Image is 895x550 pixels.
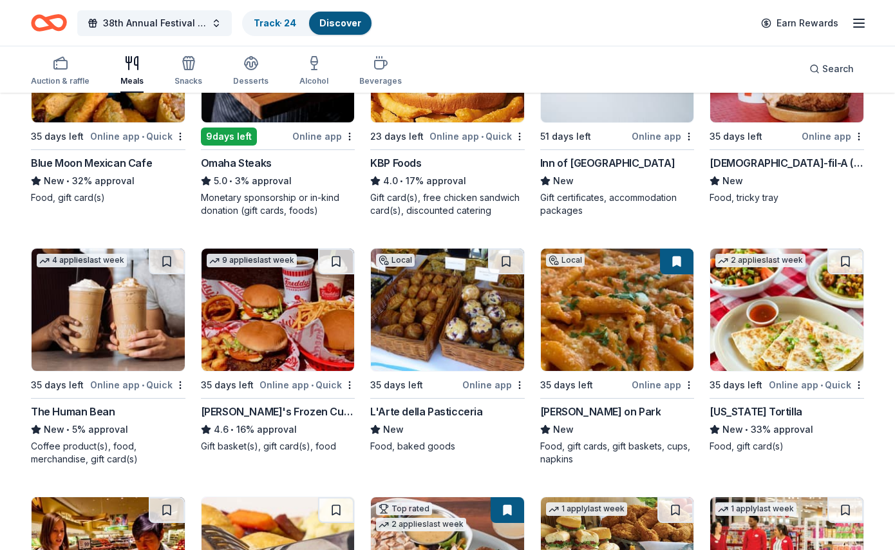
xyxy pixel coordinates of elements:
[201,191,355,217] div: Monetary sponsorship or in-kind donation (gift cards, foods)
[259,377,355,393] div: Online app Quick
[746,424,749,435] span: •
[299,50,328,93] button: Alcohol
[31,377,84,393] div: 35 days left
[31,422,185,437] div: 5% approval
[710,404,802,419] div: [US_STATE] Tortilla
[540,155,675,171] div: Inn of [GEOGRAPHIC_DATA]
[174,76,202,86] div: Snacks
[370,404,482,419] div: L'Arte della Pasticceria
[31,8,67,38] a: Home
[710,377,762,393] div: 35 days left
[292,128,355,144] div: Online app
[553,173,574,189] span: New
[44,173,64,189] span: New
[254,17,296,28] a: Track· 24
[376,502,432,515] div: Top rated
[722,422,743,437] span: New
[31,404,115,419] div: The Human Bean
[769,377,864,393] div: Online app Quick
[201,377,254,393] div: 35 days left
[214,422,229,437] span: 4.6
[546,502,627,516] div: 1 apply last week
[541,249,694,371] img: Image for Matera’s on Park
[370,248,525,453] a: Image for L'Arte della PasticceriaLocal35 days leftOnline appL'Arte della PasticceriaNewFood, bak...
[370,440,525,453] div: Food, baked goods
[31,155,152,171] div: Blue Moon Mexican Cafe
[722,173,743,189] span: New
[710,155,864,171] div: [DEMOGRAPHIC_DATA]-fil-A ([PERSON_NAME])
[120,76,144,86] div: Meals
[540,404,661,419] div: [PERSON_NAME] on Park
[710,248,864,453] a: Image for California Tortilla2 applieslast week35 days leftOnline app•Quick[US_STATE] TortillaNew...
[710,129,762,144] div: 35 days left
[142,380,144,390] span: •
[207,254,297,267] div: 9 applies last week
[201,422,355,437] div: 16% approval
[201,128,257,146] div: 9 days left
[201,155,272,171] div: Omaha Steaks
[710,249,863,371] img: Image for California Tortilla
[370,155,421,171] div: KBP Foods
[753,12,846,35] a: Earn Rewards
[37,254,127,267] div: 4 applies last week
[229,176,232,186] span: •
[202,249,355,371] img: Image for Freddy's Frozen Custard & Steakburgers
[44,422,64,437] span: New
[540,248,695,466] a: Image for Matera’s on ParkLocal35 days leftOnline app[PERSON_NAME] on ParkNewFood, gift cards, gi...
[31,50,89,93] button: Auction & raffle
[553,422,574,437] span: New
[822,61,854,77] span: Search
[31,248,185,466] a: Image for The Human Bean4 applieslast week35 days leftOnline app•QuickThe Human BeanNew•5% approv...
[540,377,593,393] div: 35 days left
[370,129,424,144] div: 23 days left
[319,17,361,28] a: Discover
[214,173,227,189] span: 5.0
[77,10,232,36] button: 38th Annual Festival of Trees
[201,173,355,189] div: 3% approval
[201,248,355,453] a: Image for Freddy's Frozen Custard & Steakburgers9 applieslast week35 days leftOnline app•Quick[PE...
[359,76,402,86] div: Beverages
[311,380,314,390] span: •
[481,131,484,142] span: •
[32,249,185,371] img: Image for The Human Bean
[546,254,585,267] div: Local
[31,76,89,86] div: Auction & raffle
[715,502,796,516] div: 1 apply last week
[710,191,864,204] div: Food, tricky tray
[376,518,466,531] div: 2 applies last week
[359,50,402,93] button: Beverages
[201,440,355,453] div: Gift basket(s), gift card(s), food
[31,129,84,144] div: 35 days left
[31,191,185,204] div: Food, gift card(s)
[174,50,202,93] button: Snacks
[299,76,328,86] div: Alcohol
[540,129,591,144] div: 51 days left
[66,176,70,186] span: •
[383,173,398,189] span: 4.0
[400,176,404,186] span: •
[103,15,206,31] span: 38th Annual Festival of Trees
[233,76,268,86] div: Desserts
[231,424,234,435] span: •
[370,377,423,393] div: 35 days left
[120,50,144,93] button: Meals
[383,422,404,437] span: New
[31,173,185,189] div: 32% approval
[802,128,864,144] div: Online app
[540,191,695,217] div: Gift certificates, accommodation packages
[799,56,864,82] button: Search
[142,131,144,142] span: •
[233,50,268,93] button: Desserts
[242,10,373,36] button: Track· 24Discover
[710,440,864,453] div: Food, gift card(s)
[201,404,355,419] div: [PERSON_NAME]'s Frozen Custard & Steakburgers
[371,249,524,371] img: Image for L'Arte della Pasticceria
[90,377,185,393] div: Online app Quick
[710,422,864,437] div: 33% approval
[370,173,525,189] div: 17% approval
[90,128,185,144] div: Online app Quick
[632,128,694,144] div: Online app
[376,254,415,267] div: Local
[540,440,695,466] div: Food, gift cards, gift baskets, cups, napkins
[429,128,525,144] div: Online app Quick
